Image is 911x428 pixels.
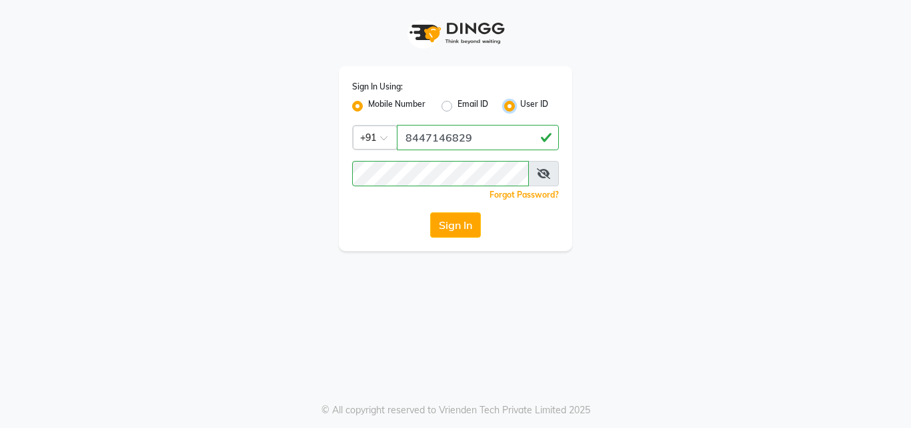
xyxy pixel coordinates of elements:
button: Sign In [430,212,481,238]
label: Mobile Number [368,98,425,114]
input: Username [352,161,529,186]
label: Sign In Using: [352,81,403,93]
img: logo1.svg [402,13,509,53]
input: Username [397,125,559,150]
label: Email ID [458,98,488,114]
a: Forgot Password? [490,190,559,200]
label: User ID [520,98,548,114]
